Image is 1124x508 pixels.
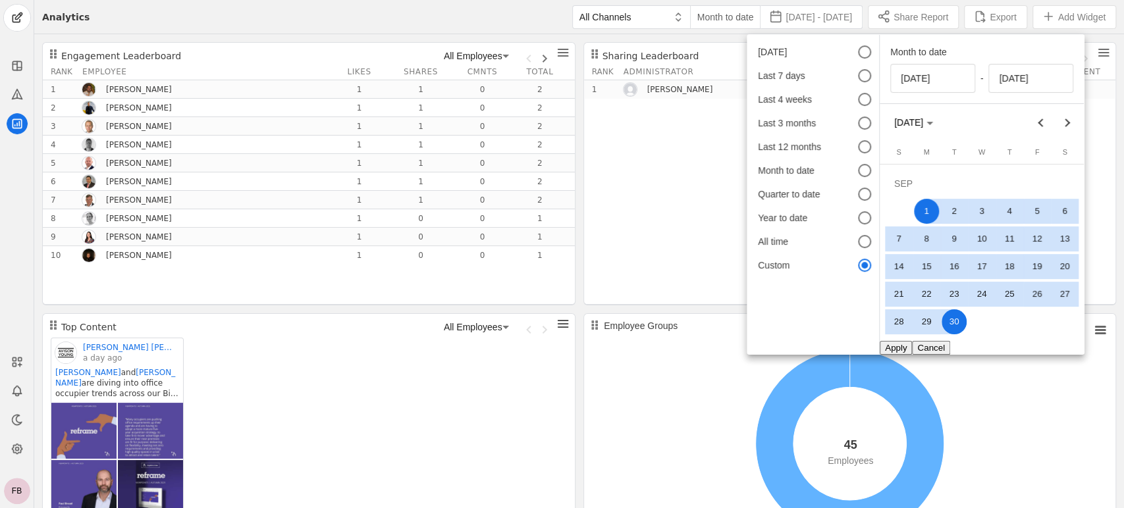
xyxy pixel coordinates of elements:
[913,340,951,354] button: Cancel
[1027,109,1054,136] button: Previous month
[886,309,911,334] span: 28
[758,211,840,224] div: Year to date
[758,188,840,201] div: Quarter to date
[952,147,957,155] span: T
[758,116,840,130] div: Last 3 months
[996,224,1023,252] button: September 11, 2025
[913,224,940,252] button: September 8, 2025
[924,147,930,155] span: M
[1023,252,1051,280] button: September 19, 2025
[969,281,994,306] span: 24
[894,117,923,128] span: [DATE]
[914,198,939,223] span: 1
[886,281,911,306] span: 21
[942,253,967,278] span: 16
[969,226,994,251] span: 10
[758,140,840,153] div: Last 12 months
[913,280,940,307] button: September 22, 2025
[885,307,913,335] button: September 28, 2025
[914,226,939,251] span: 8
[1007,147,1012,155] span: T
[758,164,840,177] div: Month to date
[885,252,913,280] button: September 14, 2025
[886,253,911,278] span: 14
[1023,224,1051,252] button: September 12, 2025
[1052,198,1077,223] span: 6
[1052,281,1077,306] span: 27
[1051,224,1079,252] button: September 13, 2025
[968,280,996,307] button: September 24, 2025
[997,253,1022,278] span: 18
[889,114,938,130] button: Choose month and year
[1035,147,1040,155] span: F
[940,307,968,335] button: September 30, 2025
[885,224,913,252] button: September 7, 2025
[1023,197,1051,224] button: September 5, 2025
[997,198,1022,223] span: 4
[1054,109,1080,136] button: Next month
[758,93,840,106] div: Last 4 weeks
[940,224,968,252] button: September 9, 2025
[885,280,913,307] button: September 21, 2025
[913,252,940,280] button: September 15, 2025
[968,252,996,280] button: September 17, 2025
[969,198,994,223] span: 3
[975,64,989,93] div: -
[758,69,840,82] div: Last 7 days
[913,197,940,224] button: September 1, 2025
[1052,226,1077,251] span: 13
[1063,147,1067,155] span: S
[1025,226,1050,251] span: 12
[1025,281,1050,306] span: 26
[890,45,1073,59] div: Month to date
[1051,252,1079,280] button: September 20, 2025
[1051,197,1079,224] button: September 6, 2025
[996,280,1023,307] button: September 25, 2025
[942,226,967,251] span: 9
[940,252,968,280] button: September 16, 2025
[886,226,911,251] span: 7
[940,197,968,224] button: September 2, 2025
[940,280,968,307] button: September 23, 2025
[1023,280,1051,307] button: September 26, 2025
[758,45,840,59] div: [DATE]
[758,235,840,248] div: All time
[997,226,1022,251] span: 11
[969,253,994,278] span: 17
[942,198,967,223] span: 2
[1052,253,1077,278] span: 20
[996,252,1023,280] button: September 18, 2025
[968,197,996,224] button: September 3, 2025
[914,281,939,306] span: 22
[1051,280,1079,307] button: September 27, 2025
[968,224,996,252] button: September 10, 2025
[997,281,1022,306] span: 25
[942,281,967,306] span: 23
[942,309,967,334] span: 30
[996,197,1023,224] button: September 4, 2025
[885,169,1079,197] td: SEP
[758,259,840,272] div: Custom
[978,147,985,155] span: W
[880,340,912,354] button: Apply
[1025,198,1050,223] span: 5
[914,309,939,334] span: 29
[897,147,901,155] span: S
[913,307,940,335] button: September 29, 2025
[914,253,939,278] span: 15
[1025,253,1050,278] span: 19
